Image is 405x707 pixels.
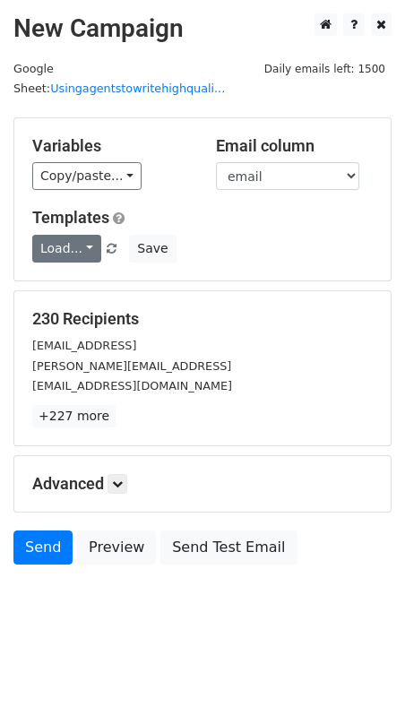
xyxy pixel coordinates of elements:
[32,235,101,263] a: Load...
[315,621,405,707] iframe: Chat Widget
[32,136,189,156] h5: Variables
[13,62,225,96] small: Google Sheet:
[32,405,116,427] a: +227 more
[13,13,392,44] h2: New Campaign
[32,208,109,227] a: Templates
[32,162,142,190] a: Copy/paste...
[13,530,73,565] a: Send
[32,339,136,352] small: [EMAIL_ADDRESS]
[258,59,392,79] span: Daily emails left: 1500
[160,530,297,565] a: Send Test Email
[32,359,231,373] small: [PERSON_NAME][EMAIL_ADDRESS]
[50,82,225,95] a: Usingagentstowritehighquali...
[258,62,392,75] a: Daily emails left: 1500
[32,309,373,329] h5: 230 Recipients
[129,235,176,263] button: Save
[32,474,373,494] h5: Advanced
[216,136,373,156] h5: Email column
[32,379,232,392] small: [EMAIL_ADDRESS][DOMAIN_NAME]
[77,530,156,565] a: Preview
